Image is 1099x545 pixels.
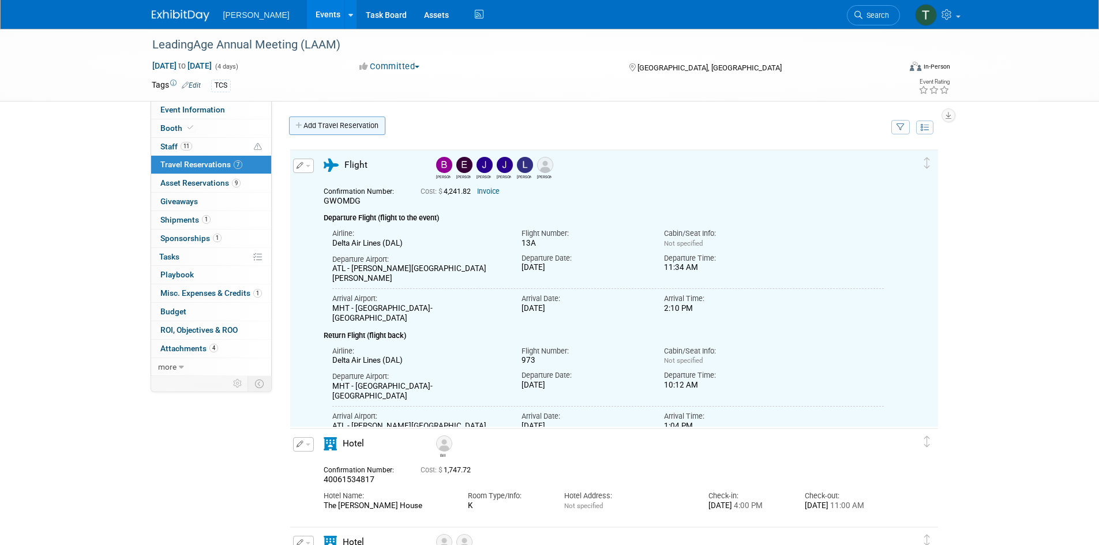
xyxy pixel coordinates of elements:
div: MHT - [GEOGRAPHIC_DATA]-[GEOGRAPHIC_DATA] [332,382,505,401]
span: 1 [213,234,222,242]
span: 1 [253,289,262,298]
span: 11:00 AM [828,501,864,510]
div: [DATE] [522,422,647,431]
img: Jaime Butler [477,157,493,173]
div: Arrival Airport: [332,294,505,304]
span: Booth [160,123,196,133]
div: In-Person [923,62,950,71]
div: Cabin/Seat Info: [664,228,789,239]
div: Room Type/Info: [468,491,547,501]
div: [DATE] [805,501,884,511]
div: [DATE] [522,263,647,273]
div: Jaime Butler [477,173,491,179]
span: Asset Reservations [160,178,241,187]
button: Committed [355,61,424,73]
div: Event Format [832,60,951,77]
span: 9 [232,179,241,187]
a: Invoice [477,187,500,196]
div: Josh Stuedeman [497,173,511,179]
a: Shipments1 [151,211,271,229]
span: Budget [160,307,186,316]
span: Staff [160,142,192,151]
a: Staff11 [151,138,271,156]
span: [GEOGRAPHIC_DATA], [GEOGRAPHIC_DATA] [637,63,782,72]
span: Search [862,11,889,20]
a: Sponsorships1 [151,230,271,247]
div: K [468,501,547,510]
img: Traci Varon [915,4,937,26]
div: Arrival Airport: [332,411,505,422]
div: Departure Time: [664,370,789,381]
img: ExhibitDay [152,10,209,21]
span: Flight [344,160,367,170]
i: Booth reservation complete [187,125,193,131]
td: Toggle Event Tabs [247,376,271,391]
a: Tasks [151,248,271,266]
div: Delta Air Lines (DAL) [332,239,505,249]
div: Flight Number: [522,346,647,356]
div: MHT - [GEOGRAPHIC_DATA]-[GEOGRAPHIC_DATA] [332,304,505,324]
span: Cost: $ [421,466,444,474]
div: Brandon Stephens [433,157,453,179]
div: Check-in: [708,491,787,501]
span: GWOMDG [324,196,361,205]
span: [DATE] [DATE] [152,61,212,71]
div: Check-out: [805,491,884,501]
span: Tasks [159,252,179,261]
span: (4 days) [214,63,238,70]
div: ATL - [PERSON_NAME][GEOGRAPHIC_DATA][PERSON_NAME] [332,264,505,284]
span: Travel Reservations [160,160,242,169]
a: Misc. Expenses & Credits1 [151,284,271,302]
img: Brandon Stephens [436,157,452,173]
span: Shipments [160,215,211,224]
div: Departure Airport: [332,254,505,265]
div: Emily Foreman [453,157,474,179]
a: Travel Reservations7 [151,156,271,174]
div: 13A [522,239,647,249]
div: 973 [522,356,647,366]
div: Michele Mummert [537,173,552,179]
span: Giveaways [160,197,198,206]
div: Lorrel Filliater [514,157,534,179]
span: Playbook [160,270,194,279]
a: more [151,358,271,376]
div: Return Flight (flight back) [324,324,884,341]
div: Josh Stuedeman [494,157,514,179]
span: 1 [202,215,211,224]
span: Sponsorships [160,234,222,243]
div: ATL - [PERSON_NAME][GEOGRAPHIC_DATA][PERSON_NAME] [332,422,505,441]
span: 4:00 PM [732,501,763,510]
span: 11 [181,142,192,151]
span: Potential Scheduling Conflict -- at least one attendee is tagged in another overlapping event. [254,142,262,152]
div: Confirmation Number: [324,463,403,475]
span: ROI, Objectives & ROO [160,325,238,334]
a: Giveaways [151,193,271,211]
div: Event Rating [918,79,950,85]
td: Tags [152,79,201,92]
div: Airline: [332,228,505,239]
span: Misc. Expenses & Credits [160,288,262,298]
div: Departure Date: [522,253,647,264]
div: [DATE] [708,501,787,511]
i: Click and drag to move item [924,157,930,169]
div: [DATE] [522,381,647,390]
div: Confirmation Number: [324,184,403,196]
img: Michele Mummert [537,157,553,173]
div: Arrival Time: [664,294,789,304]
div: Emily Foreman [456,173,471,179]
div: Jaime Butler [474,157,494,179]
a: Event Information [151,101,271,119]
div: Lorrel Filliater [517,173,531,179]
span: to [177,61,187,70]
a: ROI, Objectives & ROO [151,321,271,339]
div: Delta Air Lines (DAL) [332,356,505,366]
a: Budget [151,303,271,321]
span: more [158,362,177,371]
div: The [PERSON_NAME] House [324,501,451,511]
i: Click and drag to move item [924,436,930,448]
div: Bill Turenne [436,452,451,458]
div: Departure Flight (flight to the event) [324,206,884,224]
td: Personalize Event Tab Strip [228,376,248,391]
div: 1:04 PM [664,422,789,431]
div: Flight Number: [522,228,647,239]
